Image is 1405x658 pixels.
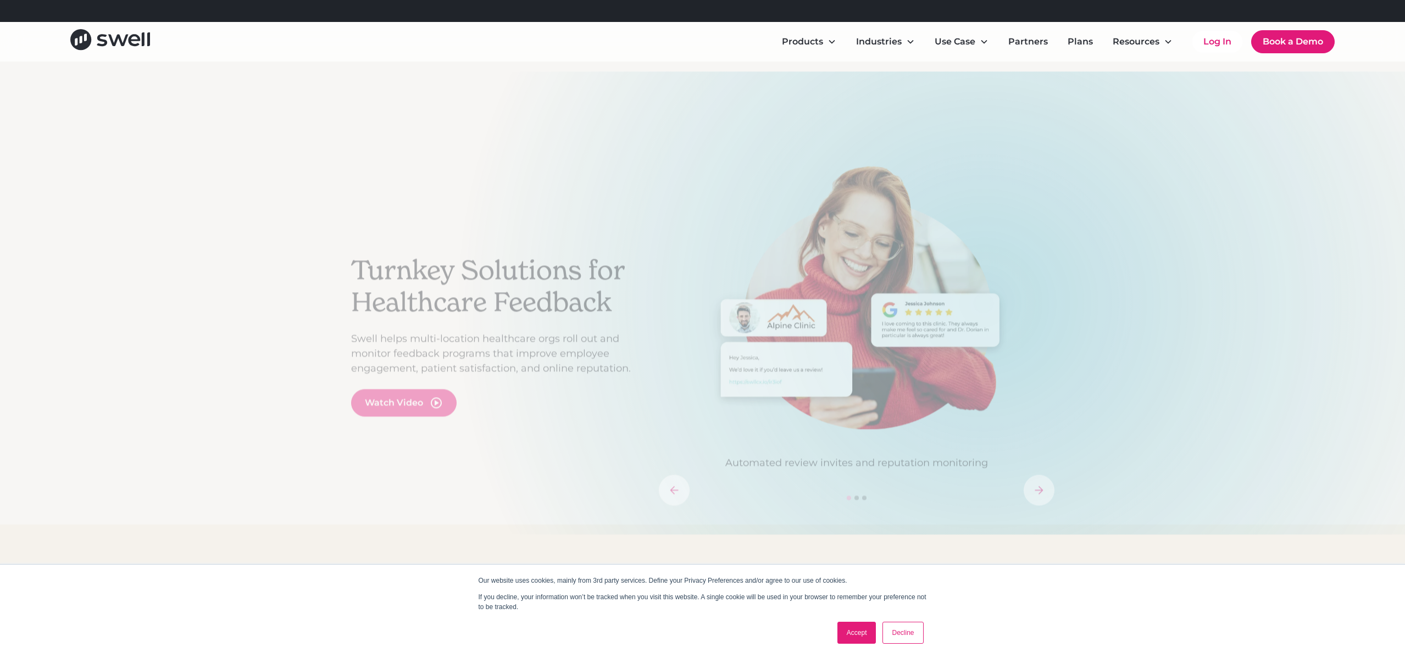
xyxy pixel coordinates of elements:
div: Products [773,31,845,53]
div: 1 of 3 [659,166,1054,471]
a: Decline [882,622,923,644]
div: Products [782,35,823,48]
div: Show slide 2 of 3 [854,496,859,500]
div: Use Case [926,31,997,53]
a: Log In [1192,31,1242,53]
a: open lightbox [351,389,457,416]
div: Show slide 1 of 3 [847,496,851,500]
div: next slide [1024,475,1054,506]
p: Our website uses cookies, mainly from 3rd party services. Define your Privacy Preferences and/or ... [479,576,927,585]
a: Partners [999,31,1057,53]
div: carousel [659,166,1054,506]
div: Resources [1113,35,1159,48]
a: Plans [1059,31,1102,53]
p: Swell helps multi-location healthcare orgs roll out and monitor feedback programs that improve em... [351,331,648,376]
h2: Turnkey Solutions for Healthcare Feedback [351,255,648,318]
p: If you decline, your information won’t be tracked when you visit this website. A single cookie wi... [479,592,927,612]
div: previous slide [659,475,690,506]
p: Automated review invites and reputation monitoring [659,456,1054,471]
div: Resources [1104,31,1181,53]
div: Industries [856,35,902,48]
div: Industries [847,31,924,53]
a: Book a Demo [1251,30,1335,53]
div: Show slide 3 of 3 [862,496,867,500]
a: home [70,29,150,54]
a: Accept [837,622,876,644]
div: Use Case [935,35,975,48]
div: Watch Video [365,396,423,409]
